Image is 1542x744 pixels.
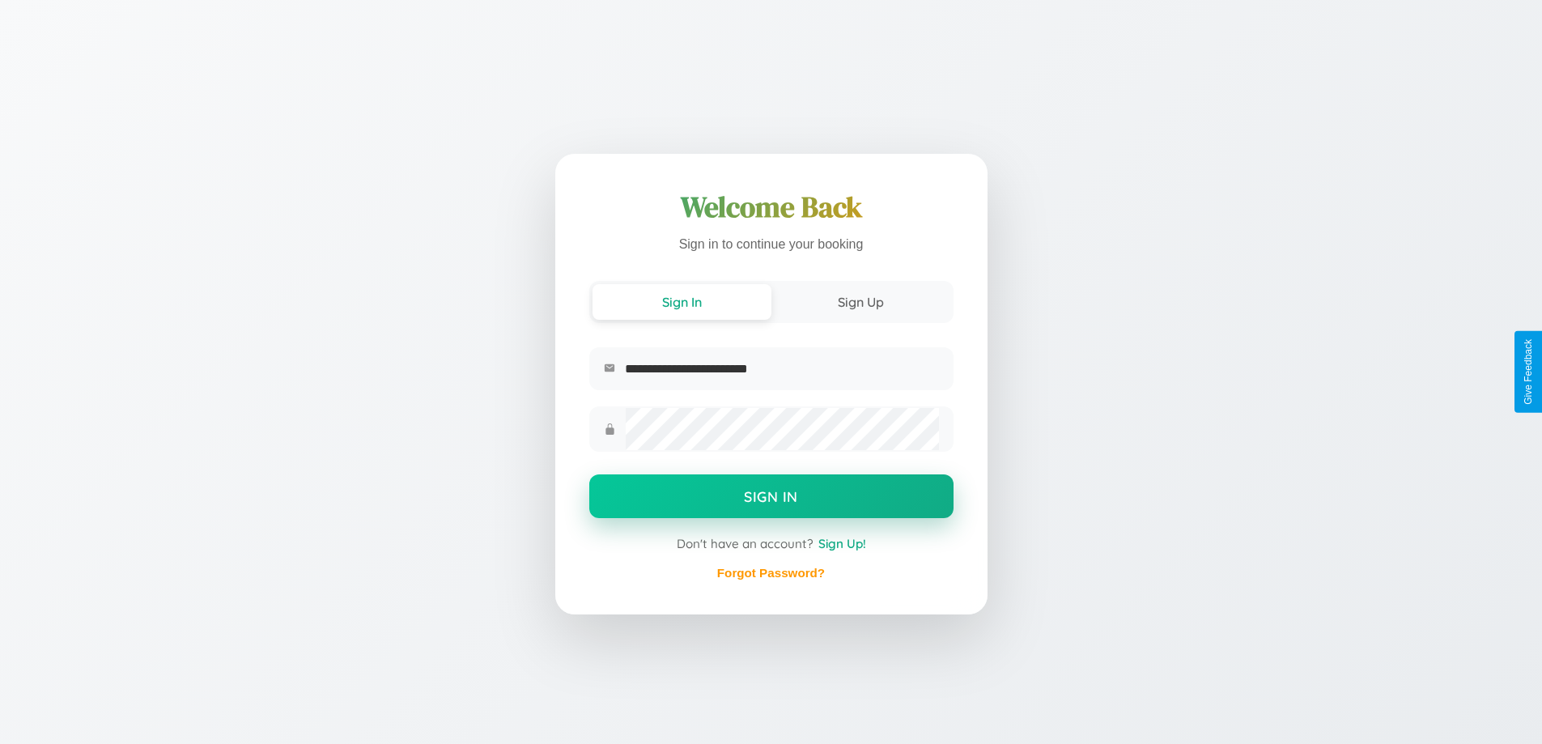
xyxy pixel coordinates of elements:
a: Forgot Password? [717,566,825,580]
h1: Welcome Back [589,188,954,227]
div: Give Feedback [1523,339,1534,405]
button: Sign In [593,284,771,320]
span: Sign Up! [818,536,866,551]
p: Sign in to continue your booking [589,233,954,257]
div: Don't have an account? [589,536,954,551]
button: Sign Up [771,284,950,320]
button: Sign In [589,474,954,518]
